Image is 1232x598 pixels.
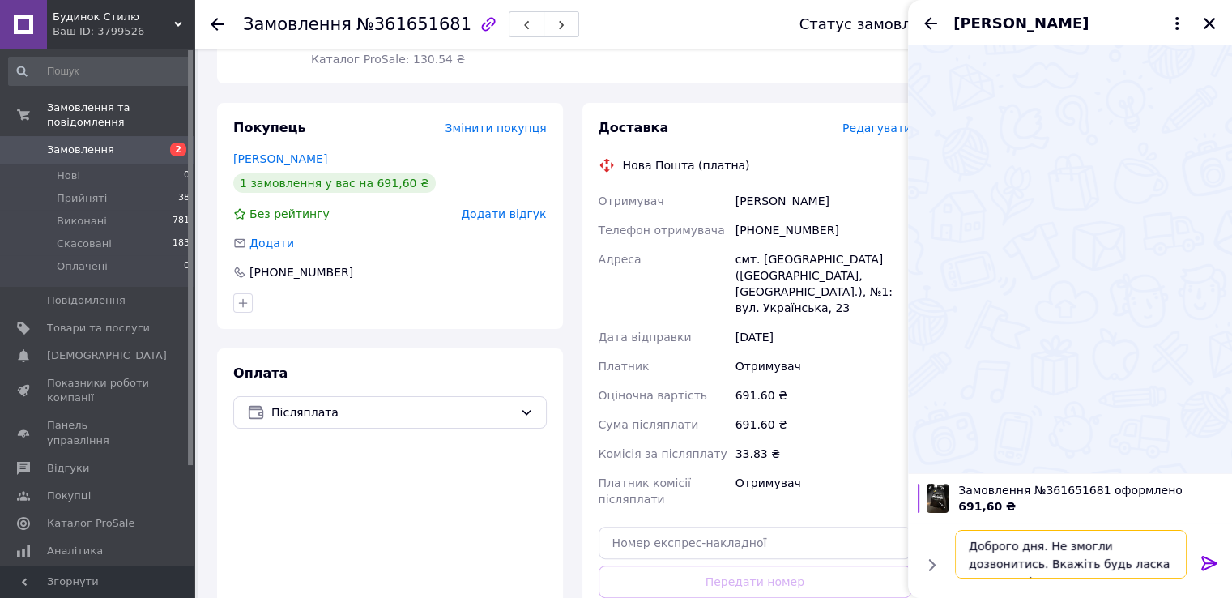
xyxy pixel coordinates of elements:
img: 6724518233_w100_h100_nabir-cholovichih-bokseriv.jpg [927,484,949,513]
span: [PERSON_NAME] [953,13,1089,34]
span: 38 [178,191,190,206]
span: Сума післяплати [599,418,699,431]
span: Скасовані [57,237,112,251]
span: Будинок Стилю [53,10,174,24]
button: Назад [921,14,940,33]
span: Товари та послуги [47,321,150,335]
span: Покупець [233,120,306,135]
span: Телефон отримувача [599,224,725,237]
span: Прийняті [57,191,107,206]
span: Оплата [233,365,288,381]
span: Відгуки [47,461,89,476]
span: Показники роботи компанії [47,376,150,405]
div: Нова Пошта (платна) [619,157,754,173]
span: Дата відправки [599,331,692,344]
span: [DEMOGRAPHIC_DATA] [47,348,167,363]
div: Повернутися назад [211,16,224,32]
span: Оплачені [57,259,108,274]
span: Платник комісії післяплати [599,476,691,506]
div: Отримувач [732,352,914,381]
div: Статус замовлення [799,16,949,32]
span: Редагувати [842,122,911,135]
span: №361651681 [356,15,471,34]
button: [PERSON_NAME] [953,13,1187,34]
div: [PHONE_NUMBER] [732,216,914,245]
button: Показати кнопки [921,554,942,575]
span: Панель управління [47,418,150,447]
span: Замовлення та повідомлення [47,100,194,130]
span: Комісія за післяплату [599,447,727,460]
span: Змінити покупця [445,122,547,135]
div: Отримувач [732,468,914,514]
span: Додати [249,237,294,250]
button: Закрити [1200,14,1219,33]
a: [PERSON_NAME] [233,152,327,165]
span: Післяплата [271,404,514,421]
span: Повідомлення [47,293,126,308]
div: [PERSON_NAME] [732,186,914,216]
span: Каталог ProSale [47,516,134,531]
div: 1 замовлення у вас на 691,60 ₴ [233,173,436,193]
span: Оціночна вартість [599,389,707,402]
span: Отримувач [599,194,664,207]
span: 0 [184,169,190,183]
span: Платник [599,360,650,373]
span: Каталог ProSale: 130.54 ₴ [311,53,465,66]
span: 0 [184,259,190,274]
span: Доставка [599,120,669,135]
span: Виконані [57,214,107,229]
span: 781 [173,214,190,229]
div: смт. [GEOGRAPHIC_DATA] ([GEOGRAPHIC_DATA], [GEOGRAPHIC_DATA].), №1: вул. Українська, 23 [732,245,914,322]
input: Пошук [8,57,191,86]
span: Замовлення [243,15,352,34]
span: Замовлення [47,143,114,157]
span: Нові [57,169,80,183]
div: 691.60 ₴ [732,410,914,439]
span: Адреса [599,253,642,266]
span: Аналітика [47,544,103,558]
span: Покупці [47,489,91,503]
div: 691.60 ₴ [732,381,914,410]
div: 33.83 ₴ [732,439,914,468]
span: Без рейтингу [249,207,330,220]
span: 183 [173,237,190,251]
textarea: Доброго дня. Не змогли дозвонитись. Вкажіть будь ласка вагу та зріст [955,530,1187,579]
input: Номер експрес-накладної [599,527,912,559]
div: Ваш ID: 3799526 [53,24,194,39]
span: 2 [170,143,186,156]
div: [PHONE_NUMBER] [248,264,355,280]
span: 691,60 ₴ [958,500,1016,513]
span: Замовлення №361651681 оформлено [958,482,1222,498]
span: Додати відгук [461,207,546,220]
div: [DATE] [732,322,914,352]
